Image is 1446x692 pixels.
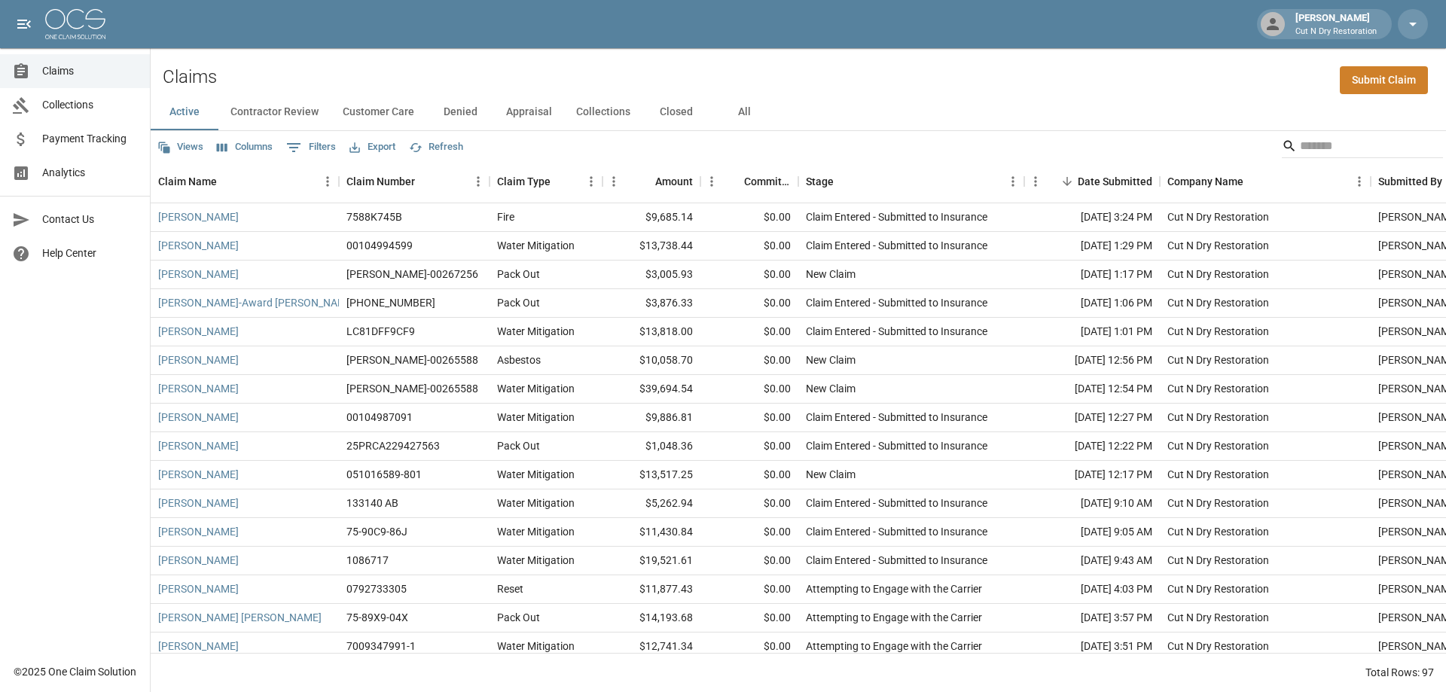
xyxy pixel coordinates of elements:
[1024,318,1160,346] div: [DATE] 1:01 PM
[602,289,700,318] div: $3,876.33
[158,524,239,539] a: [PERSON_NAME]
[158,467,239,482] a: [PERSON_NAME]
[806,381,856,396] div: New Claim
[602,318,700,346] div: $13,818.00
[497,352,541,367] div: Asbestos
[602,170,625,193] button: Menu
[158,352,239,367] a: [PERSON_NAME]
[1024,404,1160,432] div: [DATE] 12:27 PM
[1024,289,1160,318] div: [DATE] 1:06 PM
[1167,410,1269,425] div: Cut N Dry Restoration
[602,432,700,461] div: $1,048.36
[158,410,239,425] a: [PERSON_NAME]
[700,170,723,193] button: Menu
[1024,232,1160,261] div: [DATE] 1:29 PM
[700,432,798,461] div: $0.00
[158,209,239,224] a: [PERSON_NAME]
[1167,524,1269,539] div: Cut N Dry Restoration
[1024,375,1160,404] div: [DATE] 12:54 PM
[602,604,700,633] div: $14,193.68
[497,639,575,654] div: Water Mitigation
[497,238,575,253] div: Water Mitigation
[1024,547,1160,575] div: [DATE] 9:43 AM
[42,97,138,113] span: Collections
[1282,134,1443,161] div: Search
[217,171,238,192] button: Sort
[497,553,575,568] div: Water Mitigation
[163,66,217,88] h2: Claims
[45,9,105,39] img: ocs-logo-white-transparent.png
[1289,11,1383,38] div: [PERSON_NAME]
[158,267,239,282] a: [PERSON_NAME]
[806,295,987,310] div: Claim Entered - Submitted to Insurance
[602,575,700,604] div: $11,877.43
[282,136,340,160] button: Show filters
[497,160,551,203] div: Claim Type
[158,295,355,310] a: [PERSON_NAME]-Award [PERSON_NAME]
[1057,171,1078,192] button: Sort
[602,232,700,261] div: $13,738.44
[158,581,239,596] a: [PERSON_NAME]
[1167,610,1269,625] div: Cut N Dry Restoration
[700,518,798,547] div: $0.00
[806,267,856,282] div: New Claim
[602,461,700,489] div: $13,517.25
[1167,495,1269,511] div: Cut N Dry Restoration
[806,410,987,425] div: Claim Entered - Submitted to Insurance
[9,9,39,39] button: open drawer
[497,581,523,596] div: Reset
[497,410,575,425] div: Water Mitigation
[1024,203,1160,232] div: [DATE] 3:24 PM
[806,467,856,482] div: New Claim
[497,381,575,396] div: Water Mitigation
[497,209,514,224] div: Fire
[346,209,402,224] div: 7588K745B
[700,232,798,261] div: $0.00
[806,160,834,203] div: Stage
[700,318,798,346] div: $0.00
[497,610,540,625] div: Pack Out
[1167,381,1269,396] div: Cut N Dry Restoration
[1167,238,1269,253] div: Cut N Dry Restoration
[602,489,700,518] div: $5,262.94
[1024,633,1160,661] div: [DATE] 3:51 PM
[1024,432,1160,461] div: [DATE] 12:22 PM
[700,404,798,432] div: $0.00
[346,581,407,596] div: 0792733305
[346,495,398,511] div: 133140 AB
[497,324,575,339] div: Water Mitigation
[158,160,217,203] div: Claim Name
[1243,171,1264,192] button: Sort
[602,404,700,432] div: $9,886.81
[158,438,239,453] a: [PERSON_NAME]
[602,547,700,575] div: $19,521.61
[490,160,602,203] div: Claim Type
[1024,575,1160,604] div: [DATE] 4:03 PM
[798,160,1024,203] div: Stage
[1078,160,1152,203] div: Date Submitted
[1024,518,1160,547] div: [DATE] 9:05 AM
[405,136,467,159] button: Refresh
[1024,170,1047,193] button: Menu
[158,639,239,654] a: [PERSON_NAME]
[346,553,389,568] div: 1086717
[151,94,218,130] button: Active
[806,581,982,596] div: Attempting to Engage with the Carrier
[806,610,982,625] div: Attempting to Engage with the Carrier
[700,346,798,375] div: $0.00
[42,131,138,147] span: Payment Tracking
[1167,639,1269,654] div: Cut N Dry Restoration
[346,639,416,654] div: 7009347991-1
[806,209,987,224] div: Claim Entered - Submitted to Insurance
[346,610,408,625] div: 75-89X9-04X
[158,381,239,396] a: [PERSON_NAME]
[700,547,798,575] div: $0.00
[806,495,987,511] div: Claim Entered - Submitted to Insurance
[700,633,798,661] div: $0.00
[700,461,798,489] div: $0.00
[494,94,564,130] button: Appraisal
[1167,295,1269,310] div: Cut N Dry Restoration
[806,324,987,339] div: Claim Entered - Submitted to Insurance
[700,289,798,318] div: $0.00
[42,245,138,261] span: Help Center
